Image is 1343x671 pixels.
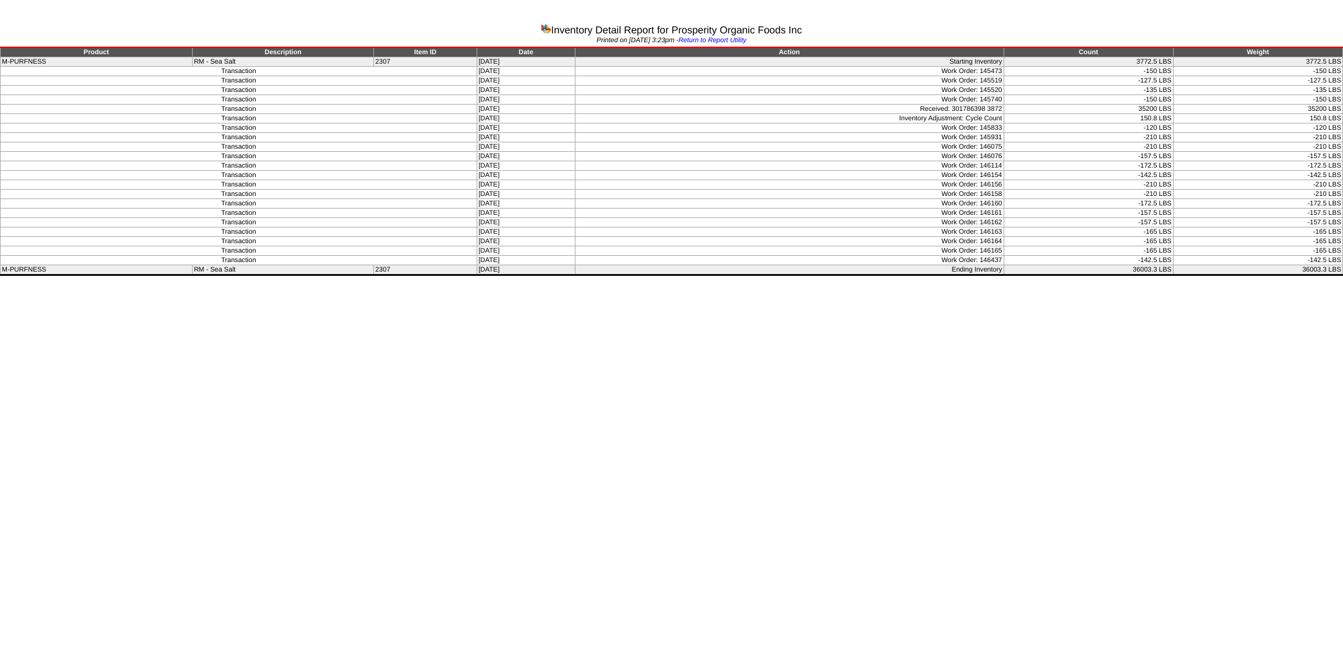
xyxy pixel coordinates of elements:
td: Item ID [374,47,477,57]
td: -165 LBS [1004,237,1173,246]
td: Work Order: 145473 [575,67,1004,76]
td: Count [1004,47,1173,57]
td: -210 LBS [1173,133,1342,142]
td: Starting Inventory [575,57,1004,67]
td: [DATE] [477,218,575,227]
td: -150 LBS [1004,95,1173,105]
td: 2307 [374,265,477,275]
td: -120 LBS [1004,123,1173,133]
td: Transaction [1,199,477,209]
td: -172.5 LBS [1004,161,1173,171]
td: Work Order: 146075 [575,142,1004,152]
td: [DATE] [477,246,575,256]
td: Transaction [1,256,477,265]
td: Transaction [1,142,477,152]
td: -157.5 LBS [1173,152,1342,161]
td: [DATE] [477,57,575,67]
td: -210 LBS [1173,190,1342,199]
td: -157.5 LBS [1173,218,1342,227]
td: Work Order: 146162 [575,218,1004,227]
a: Return to Report Utility [679,37,747,44]
td: -127.5 LBS [1173,76,1342,86]
td: Work Order: 145833 [575,123,1004,133]
td: Transaction [1,133,477,142]
td: [DATE] [477,256,575,265]
td: Work Order: 146114 [575,161,1004,171]
td: Transaction [1,180,477,190]
td: 2307 [374,57,477,67]
td: [DATE] [477,95,575,105]
td: Weight [1173,47,1342,57]
td: -165 LBS [1004,246,1173,256]
td: [DATE] [477,76,575,86]
td: [DATE] [477,199,575,209]
td: -172.5 LBS [1004,199,1173,209]
td: Transaction [1,86,477,95]
td: -120 LBS [1173,123,1342,133]
td: Ending Inventory [575,265,1004,275]
td: 35200 LBS [1004,105,1173,114]
td: Work Order: 146163 [575,227,1004,237]
td: -142.5 LBS [1173,171,1342,180]
td: Work Order: 146160 [575,199,1004,209]
td: -172.5 LBS [1173,199,1342,209]
td: Work Order: 146154 [575,171,1004,180]
td: Transaction [1,123,477,133]
td: Work Order: 145740 [575,95,1004,105]
td: 35200 LBS [1173,105,1342,114]
td: Transaction [1,152,477,161]
td: Work Order: 145931 [575,133,1004,142]
td: Transaction [1,114,477,123]
td: Action [575,47,1004,57]
td: -127.5 LBS [1004,76,1173,86]
td: [DATE] [477,227,575,237]
td: [DATE] [477,133,575,142]
td: 3772.5 LBS [1173,57,1342,67]
td: -157.5 LBS [1004,218,1173,227]
td: Product [1,47,193,57]
td: Received: 301786398 3872 [575,105,1004,114]
td: [DATE] [477,161,575,171]
td: -165 LBS [1004,227,1173,237]
td: -142.5 LBS [1004,256,1173,265]
td: -135 LBS [1004,86,1173,95]
td: -157.5 LBS [1004,209,1173,218]
td: -165 LBS [1173,227,1342,237]
td: [DATE] [477,209,575,218]
td: -172.5 LBS [1173,161,1342,171]
td: Transaction [1,209,477,218]
td: -142.5 LBS [1173,256,1342,265]
td: -150 LBS [1004,67,1173,76]
td: RM - Sea Salt [192,265,373,275]
td: -142.5 LBS [1004,171,1173,180]
td: [DATE] [477,180,575,190]
td: Work Order: 145519 [575,76,1004,86]
td: Transaction [1,171,477,180]
td: M-PURFNESS [1,265,193,275]
img: graph.gif [541,23,551,33]
td: -157.5 LBS [1173,209,1342,218]
td: 36003.3 LBS [1173,265,1342,275]
td: Description [192,47,373,57]
td: -157.5 LBS [1004,152,1173,161]
td: -165 LBS [1173,237,1342,246]
td: [DATE] [477,152,575,161]
td: -210 LBS [1004,180,1173,190]
td: Work Order: 146437 [575,256,1004,265]
td: [DATE] [477,105,575,114]
td: -210 LBS [1173,180,1342,190]
td: Transaction [1,237,477,246]
td: [DATE] [477,190,575,199]
td: -210 LBS [1004,133,1173,142]
td: -150 LBS [1173,95,1342,105]
td: M-PURFNESS [1,57,193,67]
td: Work Order: 146161 [575,209,1004,218]
td: [DATE] [477,171,575,180]
td: Work Order: 146076 [575,152,1004,161]
td: Inventory Adjustment: Cycle Count [575,114,1004,123]
td: 150.8 LBS [1004,114,1173,123]
td: Date [477,47,575,57]
td: Transaction [1,105,477,114]
td: [DATE] [477,67,575,76]
td: [DATE] [477,123,575,133]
